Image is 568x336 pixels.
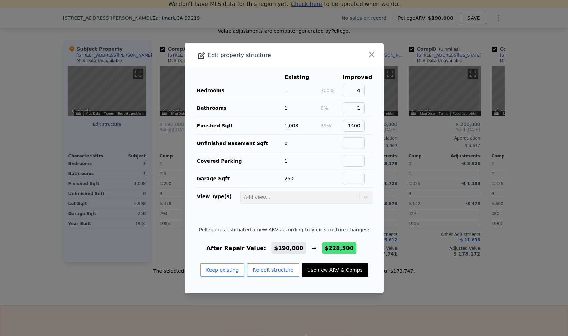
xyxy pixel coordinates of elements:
button: Use new ARV & Comps [302,263,368,277]
span: $190,000 [274,245,303,251]
span: 1 [285,158,288,164]
button: Re-edit structure [247,263,299,277]
td: Garage Sqft [196,170,284,188]
td: Unfinished Basement Sqft [196,135,284,152]
span: 0% [320,105,328,111]
span: 300% [320,88,334,93]
span: 39% [320,123,331,128]
th: Improved [342,73,373,82]
span: 0 [285,141,288,146]
td: Bedrooms [196,82,284,99]
span: Pellego has estimated a new ARV according to your structure changes: [199,226,370,233]
span: 1 [285,105,288,111]
td: Finished Sqft [196,117,284,135]
button: Keep existing [200,263,244,277]
span: 1,008 [285,123,298,128]
td: View Type(s) [196,188,240,204]
span: 1 [285,88,288,93]
td: Covered Parking [196,152,284,170]
th: Existing [284,73,320,82]
span: 250 [285,176,294,181]
div: Edit property structure [185,50,344,60]
td: Bathrooms [196,99,284,117]
span: $228,500 [325,245,354,251]
div: After Repair Value: → [199,244,370,252]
